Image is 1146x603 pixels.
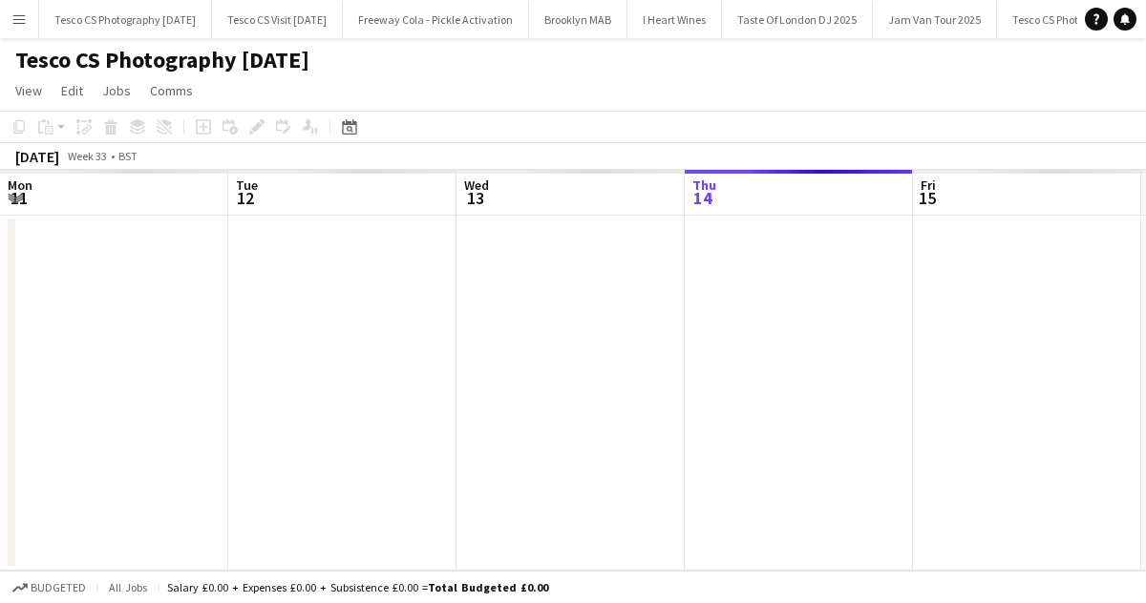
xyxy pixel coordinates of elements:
span: Edit [61,82,83,99]
a: View [8,78,50,103]
span: Budgeted [31,581,86,594]
span: 15 [918,187,936,209]
span: Total Budgeted £0.00 [428,580,548,594]
span: 11 [5,187,32,209]
button: Freeway Cola - Pickle Activation [343,1,529,38]
button: Tesco CS Visit [DATE] [212,1,343,38]
div: [DATE] [15,147,59,166]
button: Taste Of London DJ 2025 [722,1,873,38]
span: 14 [690,187,716,209]
button: Jam Van Tour 2025 [873,1,997,38]
span: Thu [692,177,716,194]
div: Salary £0.00 + Expenses £0.00 + Subsistence £0.00 = [167,580,548,594]
a: Comms [142,78,201,103]
span: Week 33 [63,149,111,163]
button: Budgeted [10,577,89,598]
span: Jobs [102,82,131,99]
span: All jobs [105,580,151,594]
a: Edit [53,78,91,103]
span: 12 [233,187,258,209]
h1: Tesco CS Photography [DATE] [15,46,309,74]
button: Tesco CS Photography [DATE] [39,1,212,38]
span: 13 [461,187,489,209]
span: Mon [8,177,32,194]
span: View [15,82,42,99]
div: BST [118,149,138,163]
span: Comms [150,82,193,99]
a: Jobs [95,78,138,103]
span: Fri [921,177,936,194]
button: Brooklyn MAB [529,1,627,38]
span: Wed [464,177,489,194]
span: Tue [236,177,258,194]
button: I Heart Wines [627,1,722,38]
